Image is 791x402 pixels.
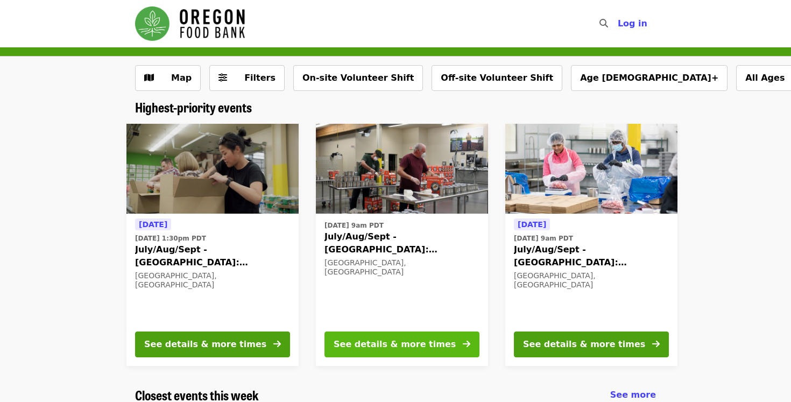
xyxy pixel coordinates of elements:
span: Filters [244,73,276,83]
button: See details & more times [135,332,290,357]
button: Log in [609,13,656,34]
time: [DATE] 9am PDT [324,221,384,230]
img: July/Aug/Sept - Portland: Repack/Sort (age 16+) organized by Oregon Food Bank [316,124,488,214]
span: [DATE] [518,220,546,229]
span: Map [171,73,192,83]
i: map icon [144,73,154,83]
div: [GEOGRAPHIC_DATA], [GEOGRAPHIC_DATA] [135,271,290,290]
i: arrow-right icon [463,339,470,349]
i: search icon [599,18,608,29]
input: Search [615,11,623,37]
div: [GEOGRAPHIC_DATA], [GEOGRAPHIC_DATA] [514,271,669,290]
button: See details & more times [324,332,479,357]
time: [DATE] 9am PDT [514,234,573,243]
div: See details & more times [334,338,456,351]
button: Off-site Volunteer Shift [432,65,562,91]
span: July/Aug/Sept - [GEOGRAPHIC_DATA]: Repack/Sort (age [DEMOGRAPHIC_DATA]+) [324,230,479,256]
span: Log in [618,18,647,29]
span: July/Aug/Sept - [GEOGRAPHIC_DATA]: Repack/Sort (age [DEMOGRAPHIC_DATA]+) [514,243,669,269]
div: See details & more times [144,338,266,351]
span: [DATE] [139,220,167,229]
a: See more [610,389,656,401]
i: arrow-right icon [652,339,660,349]
button: Filters (0 selected) [209,65,285,91]
a: See details for "July/Aug/Sept - Portland: Repack/Sort (age 8+)" [126,124,299,366]
span: See more [610,390,656,400]
a: See details for "July/Aug/Sept - Portland: Repack/Sort (age 16+)" [316,124,488,366]
div: Highest-priority events [126,100,665,115]
img: Oregon Food Bank - Home [135,6,245,41]
time: [DATE] 1:30pm PDT [135,234,206,243]
button: Show map view [135,65,201,91]
i: arrow-right icon [273,339,281,349]
button: Age [DEMOGRAPHIC_DATA]+ [571,65,728,91]
a: Highest-priority events [135,100,252,115]
div: See details & more times [523,338,645,351]
span: July/Aug/Sept - [GEOGRAPHIC_DATA]: Repack/Sort (age [DEMOGRAPHIC_DATA]+) [135,243,290,269]
img: July/Aug/Sept - Portland: Repack/Sort (age 8+) organized by Oregon Food Bank [126,124,299,214]
a: See details for "July/Aug/Sept - Beaverton: Repack/Sort (age 10+)" [505,124,677,366]
img: July/Aug/Sept - Beaverton: Repack/Sort (age 10+) organized by Oregon Food Bank [505,124,677,214]
i: sliders-h icon [218,73,227,83]
button: See details & more times [514,332,669,357]
button: On-site Volunteer Shift [293,65,423,91]
div: [GEOGRAPHIC_DATA], [GEOGRAPHIC_DATA] [324,258,479,277]
span: Highest-priority events [135,97,252,116]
